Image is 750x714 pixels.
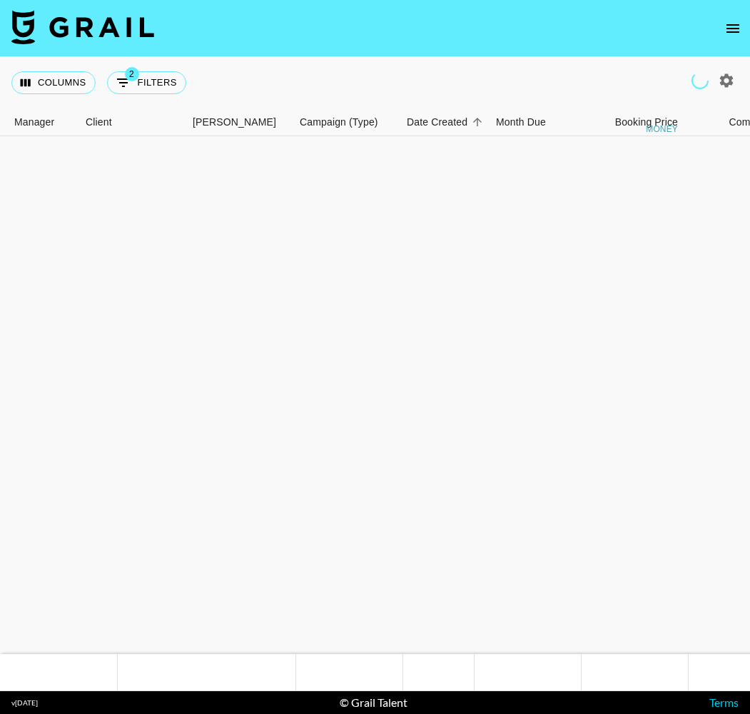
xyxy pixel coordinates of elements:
div: Month Due [496,108,546,136]
div: Manager [14,108,54,136]
button: Show filters [107,71,186,94]
button: open drawer [719,14,747,43]
img: Grail Talent [11,10,154,44]
div: Client [86,108,112,136]
div: Campaign (Type) [300,108,378,136]
div: Month Due [489,108,578,136]
div: Date Created [407,108,467,136]
span: 2 [125,67,139,81]
div: money [646,125,678,133]
button: Sort [467,112,487,132]
div: Date Created [400,108,489,136]
div: [PERSON_NAME] [193,108,276,136]
a: Terms [709,695,739,709]
div: Campaign (Type) [293,108,400,136]
div: Client [78,108,186,136]
div: v [DATE] [11,698,38,708]
span: Refreshing users, talent, clients, campaigns... [691,71,709,90]
div: Manager [7,108,78,136]
div: © Grail Talent [340,695,407,710]
div: Booker [186,108,293,136]
div: Booking Price [615,108,678,136]
button: Select columns [11,71,96,94]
